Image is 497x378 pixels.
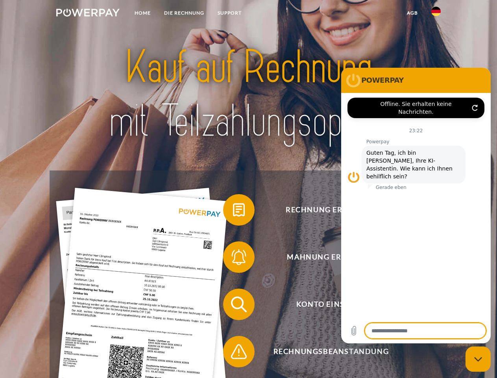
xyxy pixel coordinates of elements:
[157,6,211,20] a: DIE RECHNUNG
[229,342,249,361] img: qb_warning.svg
[223,336,428,367] button: Rechnungsbeanstandung
[466,346,491,372] iframe: Schaltfläche zum Öffnen des Messaging-Fensters; Konversation läuft
[235,241,427,273] span: Mahnung erhalten?
[229,247,249,267] img: qb_bell.svg
[75,38,422,151] img: title-powerpay_de.svg
[128,6,157,20] a: Home
[431,7,441,16] img: de
[235,194,427,226] span: Rechnung erhalten?
[223,289,428,320] button: Konto einsehen
[223,194,428,226] button: Rechnung erhalten?
[229,295,249,314] img: qb_search.svg
[235,289,427,320] span: Konto einsehen
[341,68,491,343] iframe: Messaging-Fenster
[229,200,249,220] img: qb_bill.svg
[400,6,425,20] a: agb
[211,6,248,20] a: SUPPORT
[56,9,120,17] img: logo-powerpay-white.svg
[235,336,427,367] span: Rechnungsbeanstandung
[223,241,428,273] button: Mahnung erhalten?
